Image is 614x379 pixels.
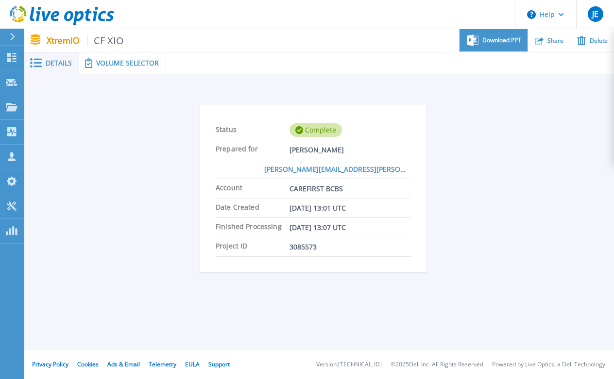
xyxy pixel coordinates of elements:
[208,360,230,368] a: Support
[96,60,159,66] span: Volume Selector
[216,237,290,256] span: Project ID
[391,362,483,368] li: © 2025 Dell Inc. All Rights Reserved
[216,218,290,237] span: Finished Processing
[590,38,608,44] span: Delete
[290,237,317,256] span: 3085573
[32,360,68,368] a: Privacy Policy
[592,10,598,18] span: JE
[492,362,605,368] li: Powered by Live Optics, a Dell Technology
[316,362,382,368] li: Version: [TECHNICAL_ID]
[47,35,124,46] p: XtremIO
[290,218,346,237] span: [DATE] 13:07 UTC
[216,140,290,160] span: Prepared for
[107,360,140,368] a: Ads & Email
[149,360,176,368] a: Telemetry
[77,360,99,368] a: Cookies
[185,360,200,368] a: EULA
[290,123,342,137] div: Complete
[482,37,521,43] span: Download PPT
[290,140,344,160] span: [PERSON_NAME]
[547,38,563,44] span: Share
[290,179,343,198] span: CAREFIRST BCBS
[264,160,411,179] a: [PERSON_NAME][EMAIL_ADDRESS][PERSON_NAME][DOMAIN_NAME]
[290,198,346,217] span: [DATE] 13:01 UTC
[216,121,290,140] span: Status
[216,198,290,217] span: Date Created
[87,35,124,46] span: CF XIO
[46,60,72,66] span: Details
[216,179,290,198] span: Account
